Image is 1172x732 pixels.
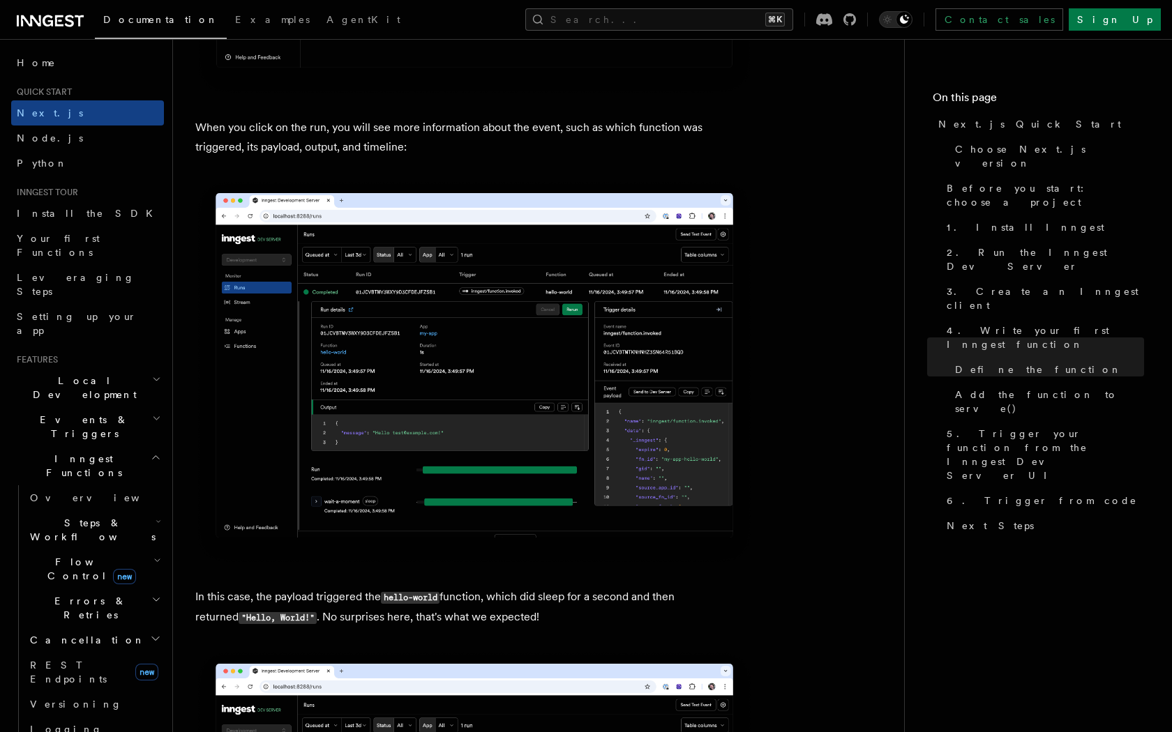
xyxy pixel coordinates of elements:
[381,592,439,604] code: hello-world
[11,187,78,198] span: Inngest tour
[24,485,164,510] a: Overview
[11,151,164,176] a: Python
[11,368,164,407] button: Local Development
[30,699,122,710] span: Versioning
[947,519,1034,533] span: Next Steps
[11,446,164,485] button: Inngest Functions
[941,176,1144,215] a: Before you start: choose a project
[24,692,164,717] a: Versioning
[933,112,1144,137] a: Next.js Quick Start
[947,220,1104,234] span: 1. Install Inngest
[24,627,164,653] button: Cancellation
[941,240,1144,279] a: 2. Run the Inngest Dev Server
[24,510,164,549] button: Steps & Workflows
[11,265,164,304] a: Leveraging Steps
[24,653,164,692] a: REST Endpointsnew
[949,137,1144,176] a: Choose Next.js version
[936,8,1063,31] a: Contact sales
[17,132,83,144] span: Node.js
[235,14,310,25] span: Examples
[941,421,1144,488] a: 5. Trigger your function from the Inngest Dev Server UI
[239,612,317,624] code: "Hello, World!"
[17,107,83,119] span: Next.js
[24,549,164,588] button: Flow Controlnew
[941,279,1144,318] a: 3. Create an Inngest client
[318,4,409,38] a: AgentKit
[955,388,1144,415] span: Add the function to serve()
[947,323,1144,351] span: 4. Write your first Inngest function
[17,311,137,336] span: Setting up your app
[195,179,753,565] img: Inngest Dev Server web interface's runs tab with a single completed run expanded
[24,588,164,627] button: Errors & Retries
[103,14,218,25] span: Documentation
[113,569,136,584] span: new
[947,181,1144,209] span: Before you start: choose a project
[11,413,152,441] span: Events & Triggers
[17,272,135,297] span: Leveraging Steps
[11,125,164,151] a: Node.js
[11,304,164,343] a: Setting up your app
[947,245,1144,273] span: 2. Run the Inngest Dev Server
[941,318,1144,357] a: 4. Write your first Inngest function
[949,382,1144,421] a: Add the function to serve()
[938,117,1121,131] span: Next.js Quick Start
[765,13,785,26] kbd: ⌘K
[525,8,793,31] button: Search...⌘K
[11,226,164,265] a: Your first Functions
[933,89,1144,112] h4: On this page
[24,555,153,583] span: Flow Control
[949,357,1144,382] a: Define the function
[17,56,56,70] span: Home
[947,284,1144,312] span: 3. Create an Inngest client
[30,659,107,685] span: REST Endpoints
[11,86,72,98] span: Quick start
[135,664,158,680] span: new
[17,158,68,169] span: Python
[941,488,1144,513] a: 6. Trigger from code
[30,492,174,503] span: Overview
[195,118,753,157] p: When you click on the run, you will see more information about the event, such as which function ...
[11,452,151,480] span: Inngest Functions
[11,50,164,75] a: Home
[941,513,1144,538] a: Next Steps
[95,4,227,39] a: Documentation
[947,494,1137,508] span: 6. Trigger from code
[11,201,164,226] a: Install the SDK
[11,407,164,446] button: Events & Triggers
[24,516,156,544] span: Steps & Workflows
[955,142,1144,170] span: Choose Next.js version
[955,363,1122,376] span: Define the function
[227,4,318,38] a: Examples
[1069,8,1161,31] a: Sign Up
[941,215,1144,240] a: 1. Install Inngest
[195,587,753,627] p: In this case, the payload triggered the function, which did sleep for a second and then returned ...
[326,14,400,25] span: AgentKit
[11,374,152,402] span: Local Development
[24,594,151,622] span: Errors & Retries
[947,427,1144,482] span: 5. Trigger your function from the Inngest Dev Server UI
[11,100,164,125] a: Next.js
[11,354,58,365] span: Features
[879,11,912,28] button: Toggle dark mode
[17,233,100,258] span: Your first Functions
[24,633,145,647] span: Cancellation
[17,208,161,219] span: Install the SDK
